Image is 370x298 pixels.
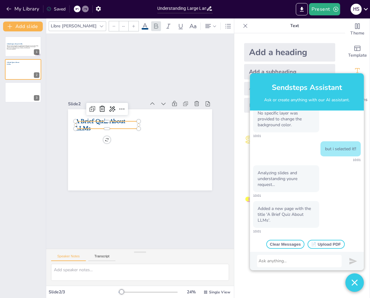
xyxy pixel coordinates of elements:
div: Slide 2 [68,101,146,107]
button: Transcript [88,254,116,261]
p: Generated with [URL] [7,49,39,50]
div: 1 [5,36,41,57]
button: Add slide [3,22,43,31]
img: 4.jpeg [244,154,273,182]
span: A Brief Quiz About LLMs [75,118,125,132]
div: 1 [34,49,39,55]
div: Slide 2 / 3 [49,289,119,295]
span: Theme [350,30,364,37]
div: 2 [34,72,39,78]
div: Add text boxes [345,63,370,85]
button: Export to PowerPoint [296,3,308,15]
input: Insert title [157,4,206,13]
div: 2 [5,59,41,79]
img: 7.jpeg [244,185,273,214]
button: Speaker Notes [51,254,86,261]
span: Template [348,52,367,59]
span: A Brief Quiz About LLMs [7,62,19,65]
div: Add ready made slides [345,41,370,63]
div: Change the overall theme [345,18,370,41]
p: Text [250,18,339,33]
div: 3 [34,95,39,101]
div: Add a subheading [244,64,335,79]
div: Add a formula [244,98,335,113]
div: Add a heading [244,43,335,62]
div: 24 % [184,289,199,295]
div: Libre [PERSON_NAME] [50,22,98,30]
button: h s [351,3,362,15]
div: Add a little bit of body text [244,82,335,95]
span: Single View [209,290,230,295]
div: Saved [46,6,66,12]
p: This presentation provides an engaging quiz designed to test your knowledge of Large Language Mod... [7,45,39,49]
img: 1.jpeg [244,123,273,151]
div: h s [351,4,362,15]
strong: A Brief Quiz About LLMs [7,43,22,45]
div: 3 [5,82,41,103]
button: My Library [5,4,42,14]
button: Present [309,3,340,15]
